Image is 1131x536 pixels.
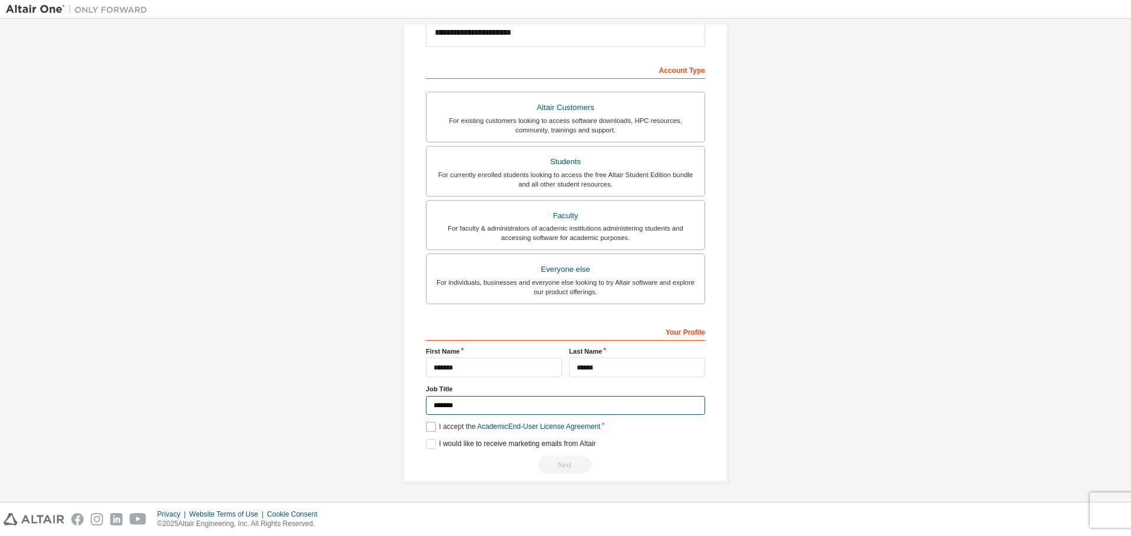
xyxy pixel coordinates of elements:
[426,422,600,432] label: I accept the
[91,513,103,525] img: instagram.svg
[426,60,705,79] div: Account Type
[426,384,705,394] label: Job Title
[434,99,697,116] div: Altair Customers
[6,4,153,15] img: Altair One
[477,422,600,431] a: Academic End-User License Agreement
[71,513,84,525] img: facebook.svg
[189,510,267,519] div: Website Terms of Use
[426,439,596,449] label: I would like to receive marketing emails from Altair
[434,278,697,297] div: For individuals, businesses and everyone else looking to try Altair software and explore our prod...
[110,513,123,525] img: linkedin.svg
[267,510,324,519] div: Cookie Consent
[434,170,697,189] div: For currently enrolled students looking to access the free Altair Student Edition bundle and all ...
[434,208,697,224] div: Faculty
[569,347,705,356] label: Last Name
[434,261,697,278] div: Everyone else
[426,322,705,341] div: Your Profile
[426,456,705,474] div: Read and acccept EULA to continue
[434,116,697,135] div: For existing customers looking to access software downloads, HPC resources, community, trainings ...
[434,154,697,170] div: Students
[130,513,147,525] img: youtube.svg
[157,519,325,529] p: © 2025 Altair Engineering, Inc. All Rights Reserved.
[4,513,64,525] img: altair_logo.svg
[157,510,189,519] div: Privacy
[434,224,697,242] div: For faculty & administrators of academic institutions administering students and accessing softwa...
[426,347,562,356] label: First Name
